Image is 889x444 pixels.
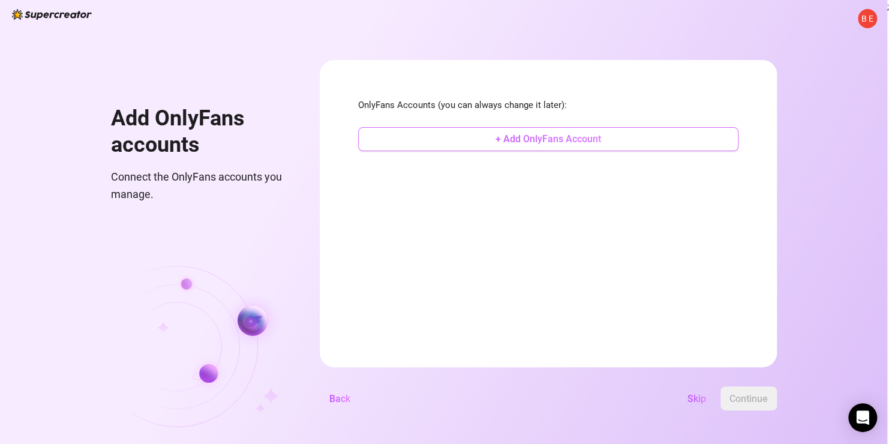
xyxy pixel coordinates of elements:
[111,169,291,203] span: Connect the OnlyFans accounts you manage.
[329,393,350,404] span: Back
[358,98,738,113] span: OnlyFans Accounts (you can always change it later):
[111,106,291,158] h1: Add OnlyFans accounts
[687,393,706,404] span: Skip
[720,386,777,410] button: Continue
[320,386,360,410] button: Back
[861,12,873,25] span: B E
[12,9,92,20] img: logo
[358,127,738,151] button: + Add OnlyFans Account
[848,403,877,432] div: Open Intercom Messenger
[678,386,716,410] button: Skip
[495,133,601,145] span: + Add OnlyFans Account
